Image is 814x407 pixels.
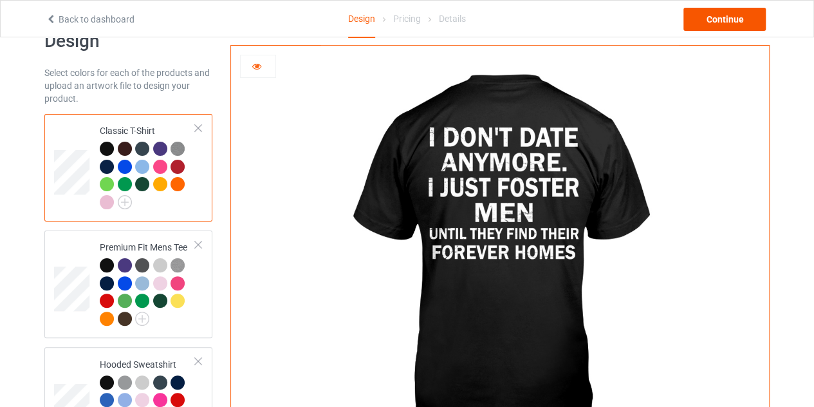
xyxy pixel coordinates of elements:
[683,8,766,31] div: Continue
[348,1,375,38] div: Design
[44,231,212,338] div: Premium Fit Mens Tee
[439,1,466,37] div: Details
[100,124,196,208] div: Classic T-Shirt
[46,14,134,24] a: Back to dashboard
[100,241,196,325] div: Premium Fit Mens Tee
[393,1,421,37] div: Pricing
[171,142,185,156] img: heather_texture.png
[135,312,149,326] img: svg+xml;base64,PD94bWwgdmVyc2lvbj0iMS4wIiBlbmNvZGluZz0iVVRGLTgiPz4KPHN2ZyB3aWR0aD0iMjJweCIgaGVpZ2...
[118,195,132,209] img: svg+xml;base64,PD94bWwgdmVyc2lvbj0iMS4wIiBlbmNvZGluZz0iVVRGLTgiPz4KPHN2ZyB3aWR0aD0iMjJweCIgaGVpZ2...
[171,258,185,272] img: heather_texture.png
[44,114,212,222] div: Classic T-Shirt
[44,66,212,105] div: Select colors for each of the products and upload an artwork file to design your product.
[44,30,212,53] h1: Design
